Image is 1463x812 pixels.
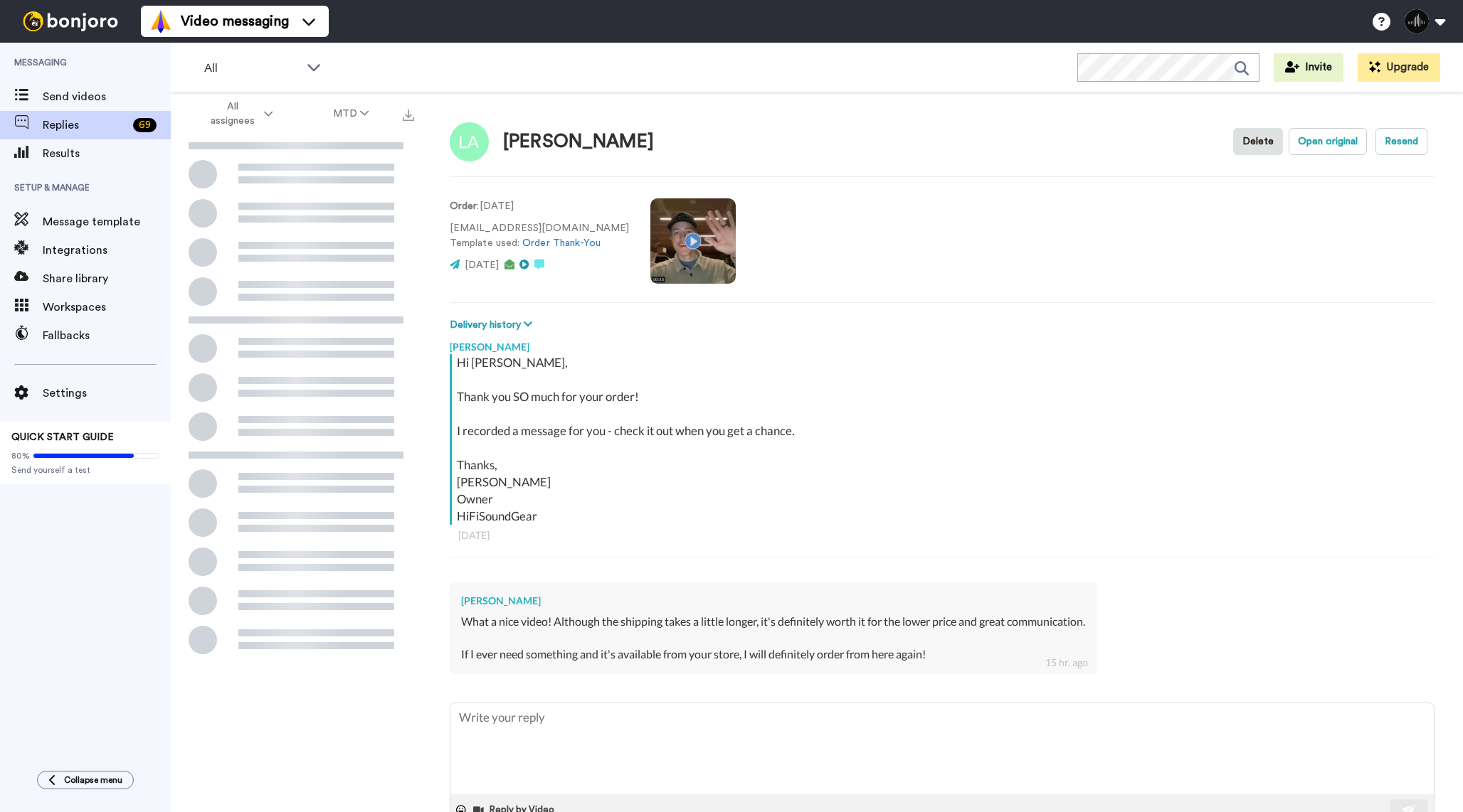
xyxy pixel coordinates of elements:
[1289,128,1367,155] button: Open original
[43,270,171,287] span: Share library
[450,122,489,161] img: Image of LAURA A CASTILLO
[403,109,414,121] img: export.svg
[43,299,171,316] span: Workspaces
[1274,53,1343,82] button: Invite
[37,771,134,789] button: Collapse menu
[450,333,1435,354] div: [PERSON_NAME]
[503,132,654,152] div: [PERSON_NAME]
[149,10,172,33] img: vm-color.svg
[450,201,477,211] strong: Order
[398,103,418,124] button: Export all results that match these filters now.
[450,221,629,251] p: [EMAIL_ADDRESS][DOMAIN_NAME] Template used:
[450,317,537,333] button: Delivery history
[457,354,1431,525] div: Hi [PERSON_NAME], Thank you SO much for your order! I recorded a message for you - check it out w...
[522,238,601,248] a: Order Thank-You
[1375,128,1427,155] button: Resend
[43,117,127,134] span: Replies
[133,118,157,132] div: 69
[64,774,122,786] span: Collapse menu
[458,528,1426,543] div: [DATE]
[450,199,629,214] p: : [DATE]
[461,594,1085,608] div: [PERSON_NAME]
[1233,128,1283,155] button: Delete
[11,450,30,461] span: 80%
[43,145,171,162] span: Results
[43,213,171,230] span: Message template
[1045,656,1088,670] div: 15 hr. ago
[17,11,124,31] img: bj-logo-header-white.svg
[43,327,171,344] span: Fallbacks
[204,60,300,77] span: All
[43,385,171,402] span: Settings
[1358,53,1440,82] button: Upgrade
[174,94,303,134] button: All assignees
[303,101,399,127] button: MTD
[43,88,171,105] span: Send videos
[43,242,171,259] span: Integrations
[11,464,159,476] span: Send yourself a test
[11,432,114,442] span: QUICK START GUIDE
[461,614,1085,663] div: What a nice video! Although the shipping takes a little longer, it's definitely worth it for the ...
[181,11,289,31] span: Video messaging
[204,100,261,128] span: All assignees
[465,260,499,270] span: [DATE]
